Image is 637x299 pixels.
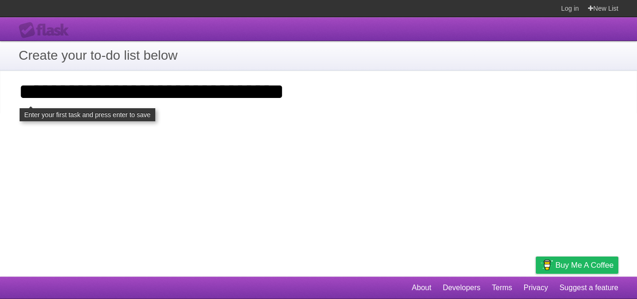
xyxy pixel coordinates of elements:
a: Developers [443,279,480,297]
a: Suggest a feature [560,279,618,297]
h1: Create your to-do list below [19,46,618,65]
a: Terms [492,279,512,297]
img: Buy me a coffee [540,257,553,273]
a: Buy me a coffee [536,257,618,274]
span: Buy me a coffee [555,257,614,273]
a: About [412,279,431,297]
div: Flask [19,22,75,39]
a: Privacy [524,279,548,297]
